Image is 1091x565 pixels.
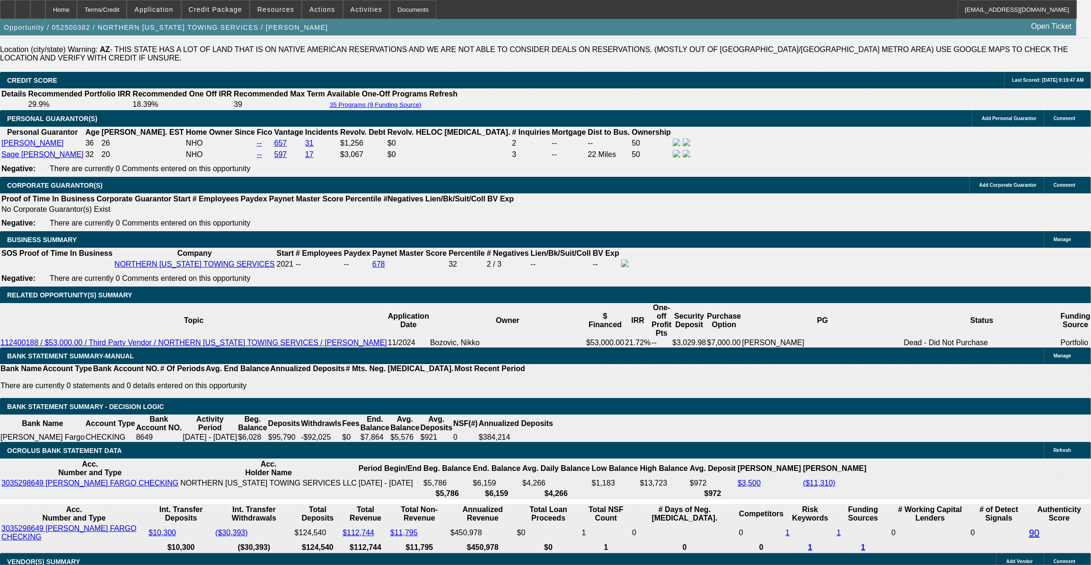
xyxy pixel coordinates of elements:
span: Refresh [1054,448,1071,453]
td: 11/2024 [387,338,430,348]
a: $112,744 [343,529,374,537]
a: NORTHERN [US_STATE] TOWING SERVICES [114,260,275,268]
a: ($11,310) [803,479,836,487]
button: Activities [343,0,390,18]
span: PERSONAL GUARANTOR(S) [7,115,97,122]
td: 22 Miles [588,149,631,160]
span: RELATED OPPORTUNITY(S) SUMMARY [7,291,132,299]
b: Personal Guarantor [7,128,78,136]
td: 36 [85,138,100,148]
a: 3035298649 [PERSON_NAME] FARGO CHECKING [1,479,178,487]
b: Negative: [1,165,35,173]
b: Percentile [345,195,381,203]
span: 0 [891,529,896,537]
th: $0 [517,543,581,552]
div: $384,214 [479,433,553,442]
th: Avg. Deposits [420,415,453,433]
td: [PERSON_NAME] [742,338,904,348]
a: 90 [1029,528,1039,538]
button: Application [127,0,180,18]
th: Details [1,89,26,99]
th: Refresh [429,89,458,99]
th: NSF(#) [453,415,478,433]
a: $10,300 [149,529,176,537]
div: $450,978 [450,529,515,537]
td: $1,256 [340,138,386,148]
b: Lien/Bk/Suit/Coll [425,195,485,203]
th: IRR [625,303,651,338]
td: -- [592,259,620,269]
th: Account Type [85,415,136,433]
b: Negative: [1,219,35,227]
th: $10,300 [148,543,214,552]
td: -$92,025 [300,433,342,442]
th: PG [742,303,904,338]
b: Percentile [449,249,484,257]
span: Comment [1054,116,1075,121]
td: -- [588,138,631,148]
span: Comment [1054,183,1075,188]
b: Lien/Bk/Suit/Coll [531,249,591,257]
b: # Inquiries [512,128,550,136]
th: $5,786 [423,489,471,498]
td: 2 [512,138,551,148]
th: Sum of the Total NSF Count and Total Overdraft Fee Count from Ocrolus [581,505,631,523]
td: $0 [387,138,511,148]
td: $3,067 [340,149,386,160]
th: Recommended Portfolio IRR [27,89,131,99]
th: $11,795 [390,543,449,552]
span: There are currently 0 Comments entered on this opportunity [50,274,250,282]
td: NHO [185,138,255,148]
a: 17 [305,150,314,158]
a: 31 [305,139,314,147]
td: 0 [970,524,1028,542]
a: -- [257,139,262,147]
th: Competitors [739,505,784,523]
th: Status [904,303,1060,338]
td: $6,028 [238,433,267,442]
a: [PERSON_NAME] [1,139,64,147]
th: Authenticity Score [1029,505,1090,523]
th: $972 [689,489,736,498]
th: Avg. End Balance [205,364,270,374]
th: Withdrawls [300,415,342,433]
th: Acc. Holder Name [180,460,357,478]
td: [DATE] - [DATE] [358,478,422,488]
span: CREDIT SCORE [7,77,57,84]
th: $124,540 [294,543,342,552]
b: # Negatives [487,249,529,257]
span: Bank Statement Summary - Decision Logic [7,403,164,410]
a: 1 [836,529,841,537]
th: Deposits [268,415,301,433]
span: Manage [1054,353,1071,358]
td: 20 [101,149,185,160]
th: Total Revenue [342,505,389,523]
a: 678 [372,260,385,268]
th: Bank Account NO. [135,415,182,433]
b: Mortgage [552,128,586,136]
td: Bozovic, Nikko [430,338,586,348]
span: Application [134,6,173,13]
td: 26 [101,138,185,148]
th: Acc. Number and Type [1,505,147,523]
th: [PERSON_NAME] [802,460,867,478]
span: Comment [1054,559,1075,564]
button: Resources [250,0,301,18]
th: Security Deposit [672,303,706,338]
th: # Days of Neg. [MEDICAL_DATA]. [632,505,738,523]
td: -- [552,138,587,148]
th: Total Deposits [294,505,342,523]
span: CORPORATE GUARANTOR(S) [7,182,103,189]
td: $124,540 [294,524,342,542]
a: 1 [785,529,790,537]
td: $0 [517,524,581,542]
b: [PERSON_NAME]. EST [102,128,184,136]
a: 1 [808,543,812,551]
a: $3,500 [738,479,761,487]
b: # Employees [193,195,239,203]
td: 50 [631,149,671,160]
td: $0 [342,433,360,442]
th: End. Balance [360,415,390,433]
b: # Employees [296,249,342,257]
b: Vantage [274,128,303,136]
